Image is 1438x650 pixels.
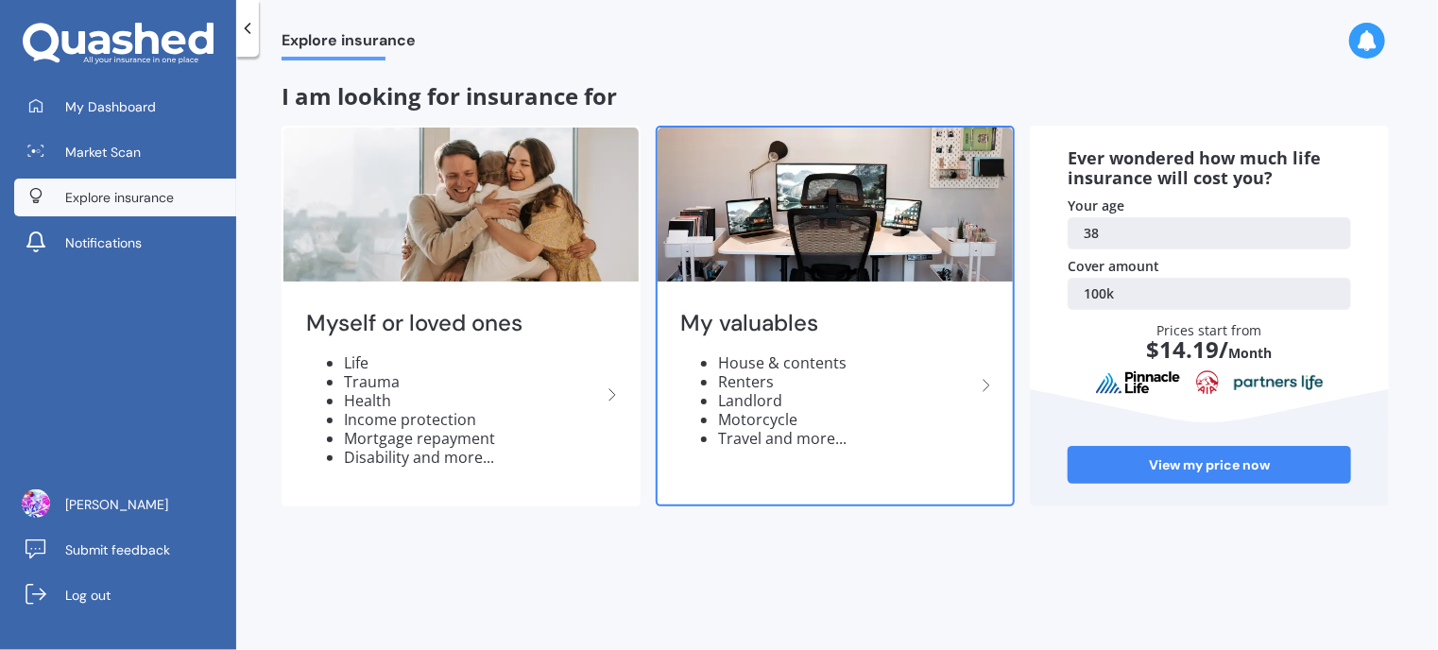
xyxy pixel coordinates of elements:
[344,410,601,429] li: Income protection
[14,224,236,262] a: Notifications
[65,495,168,514] span: [PERSON_NAME]
[718,410,975,429] li: Motorcycle
[65,188,174,207] span: Explore insurance
[658,128,1013,282] img: My valuables
[1068,446,1351,484] a: View my price now
[1196,370,1219,395] img: aia
[344,448,601,467] li: Disability and more...
[1095,370,1182,395] img: pinnacle
[65,143,141,162] span: Market Scan
[344,429,601,448] li: Mortgage repayment
[14,531,236,569] a: Submit feedback
[22,489,50,518] img: ACg8ocIlbeaCC5NffaZWA7SLlcnQiUfqUiIIOoAEZWz8axUhssMUGAKq=s96-c
[14,576,236,614] a: Log out
[306,309,601,338] h2: Myself or loved ones
[1068,278,1351,310] a: 100k
[283,128,639,282] img: Myself or loved ones
[65,586,111,605] span: Log out
[1228,344,1272,362] span: Month
[1068,217,1351,249] a: 38
[718,372,975,391] li: Renters
[282,31,416,57] span: Explore insurance
[1234,374,1325,391] img: partnersLife
[344,391,601,410] li: Health
[1087,321,1332,380] div: Prices start from
[14,179,236,216] a: Explore insurance
[14,88,236,126] a: My Dashboard
[718,429,975,448] li: Travel and more...
[1068,197,1351,215] div: Your age
[65,97,156,116] span: My Dashboard
[1146,334,1228,365] span: $ 14.19 /
[14,133,236,171] a: Market Scan
[65,540,170,559] span: Submit feedback
[1068,257,1351,276] div: Cover amount
[718,353,975,372] li: House & contents
[14,486,236,523] a: [PERSON_NAME]
[1068,148,1351,189] div: Ever wondered how much life insurance will cost you?
[718,391,975,410] li: Landlord
[65,233,142,252] span: Notifications
[344,353,601,372] li: Life
[282,80,617,111] span: I am looking for insurance for
[680,309,975,338] h2: My valuables
[344,372,601,391] li: Trauma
